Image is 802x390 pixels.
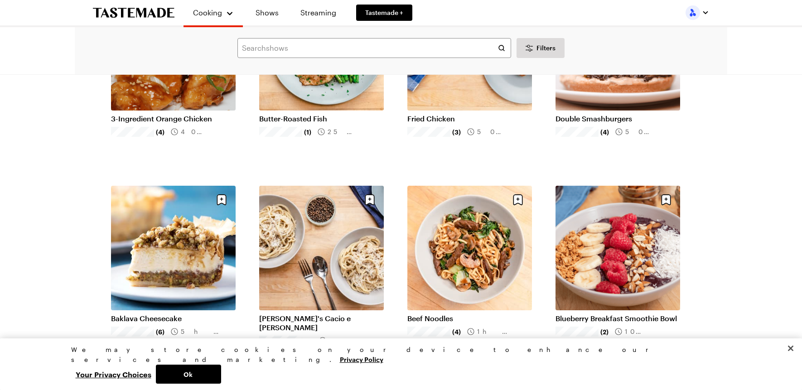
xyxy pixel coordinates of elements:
button: Save recipe [361,191,378,208]
img: Profile picture [686,5,700,20]
button: Desktop filters [517,38,565,58]
span: Filters [536,43,556,53]
a: Baklava Cheesecake [111,314,236,323]
a: Fried Chicken [407,114,532,123]
span: Tastemade + [365,8,403,17]
a: Tastemade + [356,5,412,21]
a: Beef Noodles [407,314,532,323]
a: [PERSON_NAME]'s Cacio e [PERSON_NAME] [259,314,384,332]
button: Cooking [193,4,234,22]
div: We may store cookies on your device to enhance our services and marketing. [71,345,724,365]
a: Blueberry Breakfast Smoothie Bowl [556,314,680,323]
span: Cooking [193,8,222,17]
button: Close [781,338,801,358]
a: Butter-Roasted Fish [259,114,384,123]
button: Save recipe [213,191,230,208]
a: More information about your privacy, opens in a new tab [340,355,383,363]
a: To Tastemade Home Page [93,8,174,18]
div: Privacy [71,345,724,384]
a: Double Smashburgers [556,114,680,123]
button: Profile picture [686,5,709,20]
a: 3-Ingredient Orange Chicken [111,114,236,123]
button: Save recipe [509,191,527,208]
button: Your Privacy Choices [71,365,156,384]
button: Save recipe [657,191,675,208]
button: Ok [156,365,221,384]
